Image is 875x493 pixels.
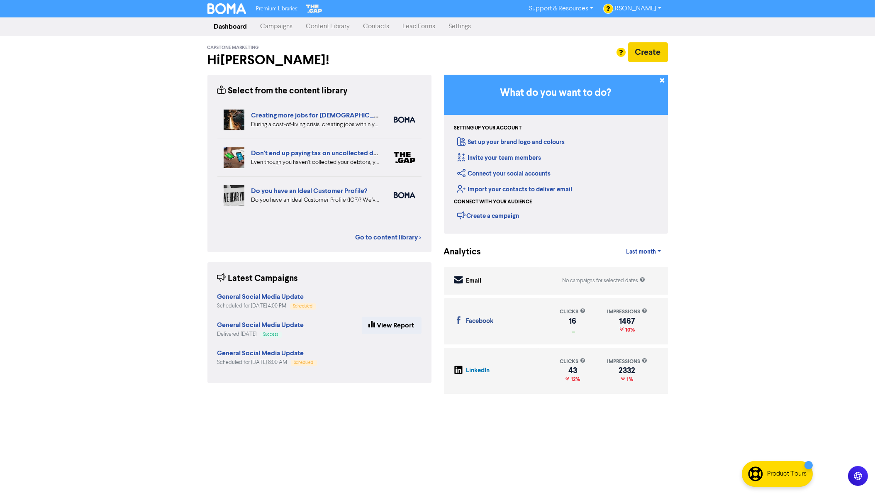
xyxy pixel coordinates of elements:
[466,366,490,376] div: LinkedIn
[394,192,415,198] img: boma
[466,317,494,326] div: Facebook
[607,308,647,316] div: impressions
[251,196,381,205] div: Do you have an Ideal Customer Profile (ICP)? We’ve got advice on five key elements to include in ...
[217,349,304,357] strong: General Social Media Update
[466,276,482,286] div: Email
[217,85,348,98] div: Select from the content library
[251,187,368,195] a: Do you have an Ideal Customer Profile?
[607,358,647,366] div: impressions
[251,158,381,167] div: Even though you haven’t collected your debtors, you still have to pay tax on them. This is becaus...
[454,124,522,132] div: Setting up your account
[396,18,442,35] a: Lead Forms
[458,209,519,222] div: Create a campaign
[254,18,300,35] a: Campaigns
[300,18,357,35] a: Content Library
[442,18,478,35] a: Settings
[570,376,580,383] span: 12%
[600,2,668,15] a: [PERSON_NAME]
[560,308,586,316] div: clicks
[458,185,573,193] a: Import your contacts to deliver email
[217,302,316,310] div: Scheduled for [DATE] 4:00 PM
[294,361,314,365] span: Scheduled
[217,330,304,338] div: Delivered [DATE]
[607,367,647,374] div: 2332
[625,376,633,383] span: 1%
[207,45,259,51] span: capstone marketing
[626,248,656,256] span: Last month
[444,75,668,234] div: Getting Started in BOMA
[560,318,586,325] div: 16
[454,198,532,206] div: Connect with your audience
[217,322,304,329] a: General Social Media Update
[362,317,422,334] a: View Report
[394,117,415,123] img: boma
[570,327,575,333] span: _
[217,272,298,285] div: Latest Campaigns
[624,327,635,333] span: 10%
[562,277,645,285] div: No campaigns for selected dates
[293,304,313,308] span: Scheduled
[522,2,600,15] a: Support & Resources
[251,120,381,129] div: During a cost-of-living crisis, creating jobs within your local community is one of the most impo...
[251,111,422,120] a: Creating more jobs for [DEMOGRAPHIC_DATA] workers
[217,294,304,300] a: General Social Media Update
[768,403,875,493] iframe: Chat Widget
[207,52,431,68] h2: Hi [PERSON_NAME] !
[256,6,298,12] span: Premium Libraries:
[560,367,586,374] div: 43
[356,232,422,242] a: Go to content library >
[357,18,396,35] a: Contacts
[217,359,317,366] div: Scheduled for [DATE] 8:00 AM
[217,321,304,329] strong: General Social Media Update
[217,293,304,301] strong: General Social Media Update
[458,138,565,146] a: Set up your brand logo and colours
[456,87,656,99] h3: What do you want to do?
[207,18,254,35] a: Dashboard
[305,3,323,14] img: The Gap
[207,3,246,14] img: BOMA Logo
[458,154,541,162] a: Invite your team members
[607,318,647,325] div: 1467
[444,246,471,259] div: Analytics
[560,358,586,366] div: clicks
[458,170,551,178] a: Connect your social accounts
[251,149,395,157] a: Don't end up paying tax on uncollected debtors!
[619,244,668,260] a: Last month
[263,332,278,337] span: Success
[394,152,415,163] img: thegap
[628,42,668,62] button: Create
[217,350,304,357] a: General Social Media Update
